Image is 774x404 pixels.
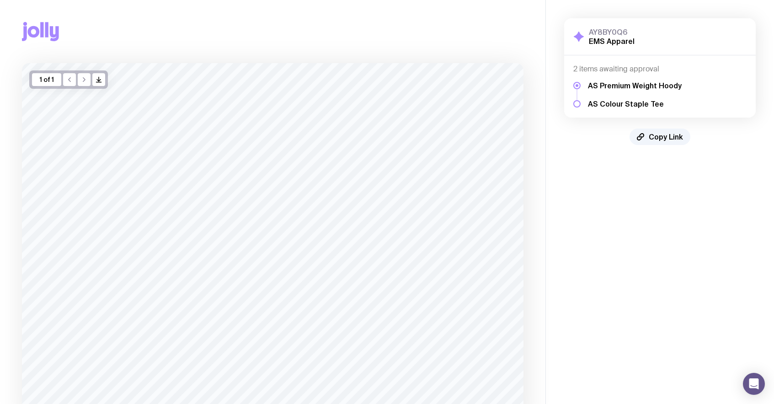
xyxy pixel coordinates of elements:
div: 1 of 1 [32,73,61,86]
g: /> /> [96,77,101,82]
h2: EMS Apparel [589,37,635,46]
h3: AY8BY0Q6 [589,27,635,37]
div: Open Intercom Messenger [743,373,765,395]
button: />/> [92,73,105,86]
button: Copy Link [630,129,690,145]
h4: 2 items awaiting approval [573,65,747,74]
h5: AS Colour Staple Tee [588,99,682,108]
span: Copy Link [649,132,683,141]
h5: AS Premium Weight Hoody [588,81,682,90]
